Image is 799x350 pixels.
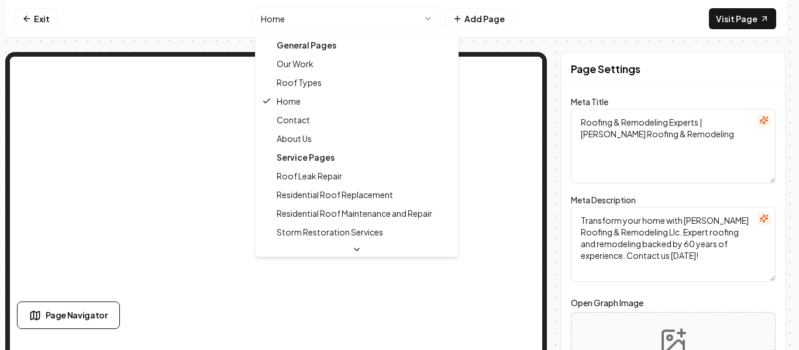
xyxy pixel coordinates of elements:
[277,170,342,182] span: Roof Leak Repair
[258,36,456,54] div: General Pages
[258,148,456,167] div: Service Pages
[277,114,310,126] span: Contact
[277,226,383,238] span: Storm Restoration Services
[277,77,322,88] span: Roof Types
[277,95,301,107] span: Home
[277,133,312,144] span: About Us
[277,207,432,219] span: Residential Roof Maintenance and Repair
[277,189,393,200] span: Residential Roof Replacement
[277,58,314,70] span: Our Work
